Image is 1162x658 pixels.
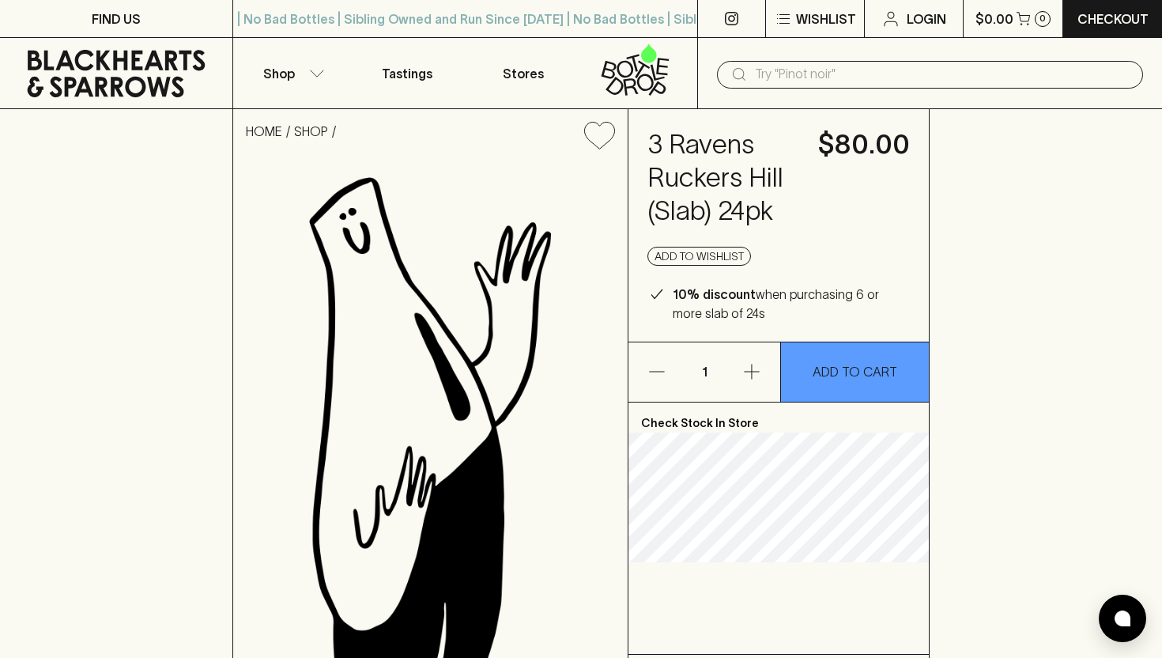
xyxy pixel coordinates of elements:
[673,287,756,301] b: 10% discount
[628,403,929,433] p: Check Stock In Store
[263,64,295,83] p: Shop
[349,38,466,108] a: Tastings
[685,342,723,402] p: 1
[92,9,141,28] p: FIND US
[796,9,856,28] p: Wishlist
[1115,611,1130,626] img: bubble-icon
[818,128,910,161] h4: $80.00
[647,247,751,266] button: Add to wishlist
[382,64,432,83] p: Tastings
[503,64,544,83] p: Stores
[781,342,929,402] button: ADD TO CART
[647,128,799,228] h4: 3 Ravens Ruckers Hill (Slab) 24pk
[294,124,328,138] a: SHOP
[578,115,621,156] button: Add to wishlist
[1077,9,1149,28] p: Checkout
[673,285,910,323] p: when purchasing 6 or more slab of 24s
[1039,14,1046,23] p: 0
[233,38,349,108] button: Shop
[466,38,582,108] a: Stores
[813,362,897,381] p: ADD TO CART
[907,9,946,28] p: Login
[755,62,1130,87] input: Try "Pinot noir"
[975,9,1013,28] p: $0.00
[246,124,282,138] a: HOME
